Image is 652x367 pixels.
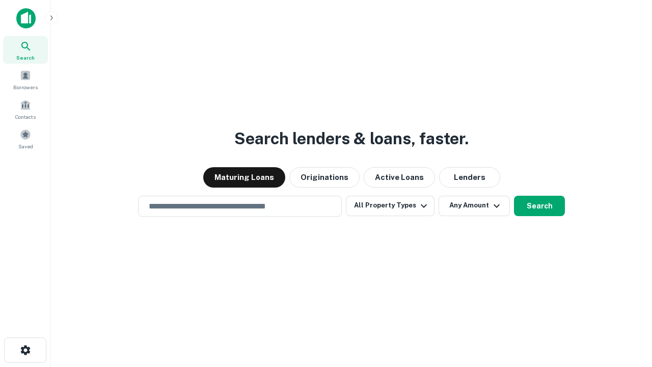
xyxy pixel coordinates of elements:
[16,54,35,62] span: Search
[346,196,434,216] button: All Property Types
[439,167,500,188] button: Lenders
[3,95,48,123] a: Contacts
[289,167,360,188] button: Originations
[203,167,285,188] button: Maturing Loans
[18,142,33,150] span: Saved
[15,113,36,121] span: Contacts
[364,167,435,188] button: Active Loans
[3,66,48,93] a: Borrowers
[3,36,48,64] a: Search
[234,126,469,151] h3: Search lenders & loans, faster.
[514,196,565,216] button: Search
[601,253,652,302] iframe: Chat Widget
[13,83,38,91] span: Borrowers
[3,125,48,152] a: Saved
[16,8,36,29] img: capitalize-icon.png
[439,196,510,216] button: Any Amount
